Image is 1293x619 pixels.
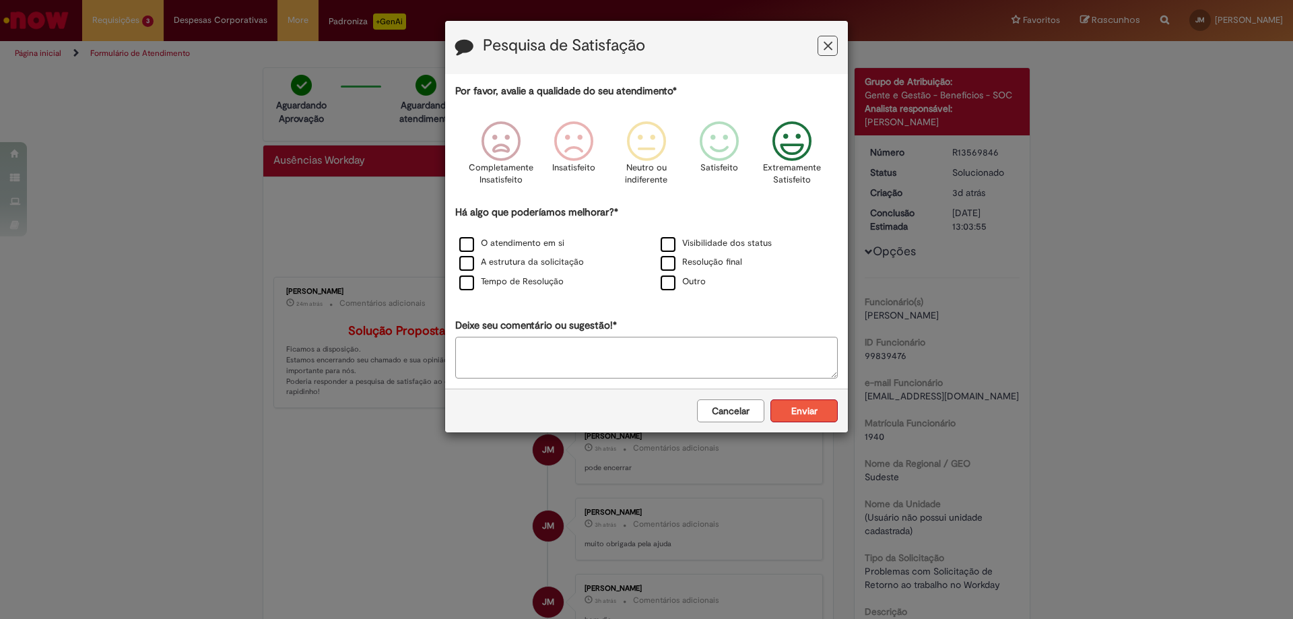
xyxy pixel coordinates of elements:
div: Completamente Insatisfeito [466,111,535,203]
div: Extremamente Satisfeito [758,111,826,203]
p: Neutro ou indiferente [622,162,671,187]
button: Enviar [770,399,838,422]
label: A estrutura da solicitação [459,256,584,269]
label: Visibilidade dos status [661,237,772,250]
label: Pesquisa de Satisfação [483,37,645,55]
button: Cancelar [697,399,764,422]
div: Satisfeito [685,111,754,203]
p: Insatisfeito [552,162,595,174]
p: Satisfeito [700,162,738,174]
label: Resolução final [661,256,742,269]
label: Por favor, avalie a qualidade do seu atendimento* [455,84,677,98]
div: Neutro ou indiferente [612,111,681,203]
div: Há algo que poderíamos melhorar?* [455,205,838,292]
label: Deixe seu comentário ou sugestão!* [455,319,617,333]
div: Insatisfeito [539,111,608,203]
p: Completamente Insatisfeito [469,162,533,187]
label: Outro [661,275,706,288]
label: Tempo de Resolução [459,275,564,288]
p: Extremamente Satisfeito [763,162,821,187]
label: O atendimento em si [459,237,564,250]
